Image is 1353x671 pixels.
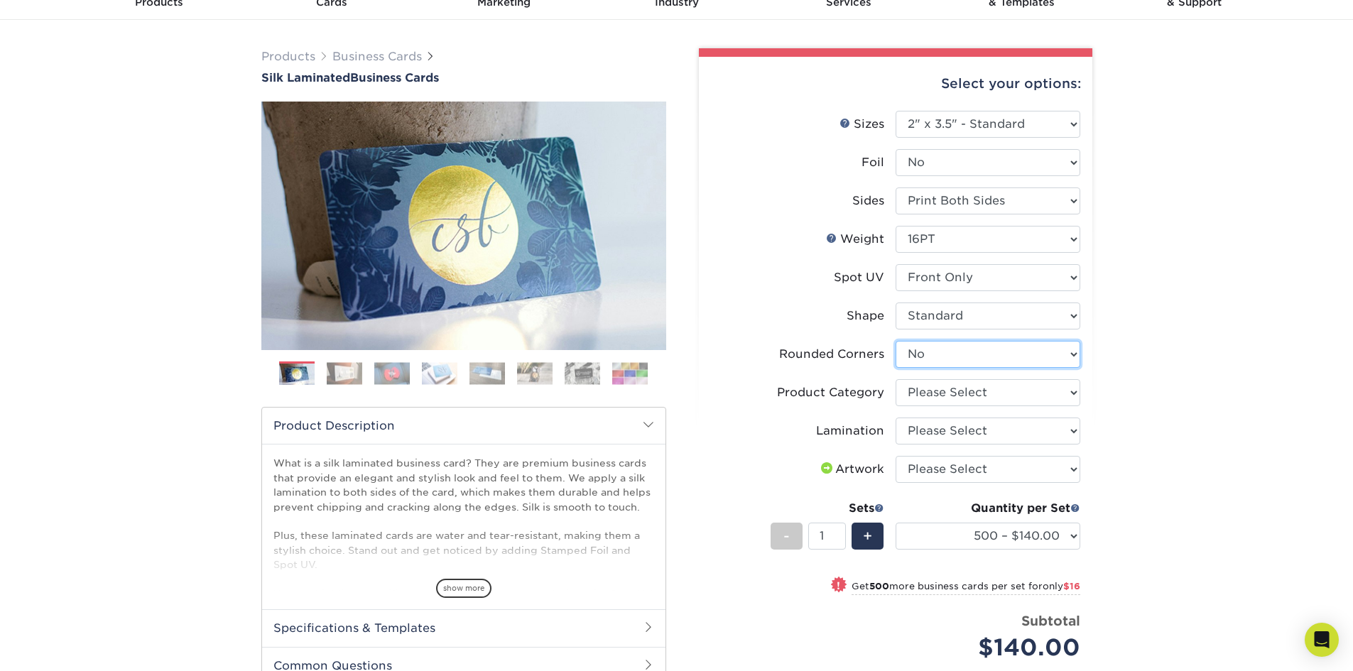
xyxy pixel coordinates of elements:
div: $140.00 [906,631,1080,665]
span: show more [436,579,491,598]
img: Business Cards 07 [565,362,600,384]
iframe: Google Customer Reviews [4,628,121,666]
img: Business Cards 02 [327,362,362,384]
h1: Business Cards [261,71,666,84]
div: Sets [771,500,884,517]
div: Rounded Corners [779,346,884,363]
span: $16 [1063,581,1080,591]
a: Silk LaminatedBusiness Cards [261,71,666,84]
div: Spot UV [834,269,884,286]
h2: Product Description [262,408,665,444]
div: Shape [847,307,884,324]
div: Open Intercom Messenger [1305,623,1339,657]
a: Business Cards [332,50,422,63]
div: Foil [862,154,884,171]
h2: Specifications & Templates [262,609,665,646]
span: ! [837,578,840,593]
div: Sides [852,192,884,209]
span: + [863,525,872,547]
div: Product Category [777,384,884,401]
span: - [783,525,790,547]
div: Quantity per Set [896,500,1080,517]
strong: 500 [869,581,889,591]
span: only [1043,581,1080,591]
img: Business Cards 03 [374,362,410,384]
div: Artwork [818,461,884,478]
div: Sizes [839,116,884,133]
div: Weight [826,231,884,248]
span: Silk Laminated [261,71,350,84]
strong: Subtotal [1021,613,1080,628]
img: Business Cards 06 [517,362,553,384]
img: Silk Laminated 01 [261,23,666,428]
div: Lamination [816,422,884,440]
img: Business Cards 05 [469,362,505,384]
img: Business Cards 04 [422,362,457,384]
small: Get more business cards per set for [852,581,1080,595]
a: Products [261,50,315,63]
div: Select your options: [710,57,1081,111]
img: Business Cards 01 [279,356,315,392]
img: Business Cards 08 [612,362,648,384]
